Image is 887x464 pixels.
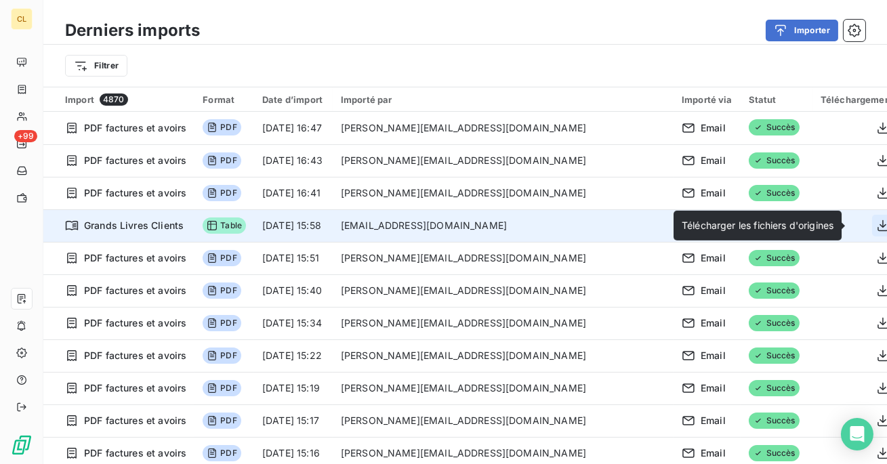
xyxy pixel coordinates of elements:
[84,121,186,135] span: PDF factures et avoirs
[749,380,800,396] span: Succès
[84,251,186,265] span: PDF factures et avoirs
[254,307,333,339] td: [DATE] 15:34
[254,404,333,437] td: [DATE] 15:17
[84,349,186,362] span: PDF factures et avoirs
[749,445,800,461] span: Succès
[682,219,833,231] span: Télécharger les fichiers d'origines
[333,274,674,307] td: [PERSON_NAME][EMAIL_ADDRESS][DOMAIN_NAME]
[254,242,333,274] td: [DATE] 15:51
[254,339,333,372] td: [DATE] 15:22
[333,372,674,404] td: [PERSON_NAME][EMAIL_ADDRESS][DOMAIN_NAME]
[701,316,726,330] span: Email
[84,284,186,297] span: PDF factures et avoirs
[203,119,241,135] span: PDF
[841,418,873,450] div: Open Intercom Messenger
[701,381,726,395] span: Email
[701,446,726,460] span: Email
[203,315,241,331] span: PDF
[701,186,726,200] span: Email
[254,144,333,177] td: [DATE] 16:43
[333,144,674,177] td: [PERSON_NAME][EMAIL_ADDRESS][DOMAIN_NAME]
[254,209,333,242] td: [DATE] 15:58
[749,250,800,266] span: Succès
[682,94,733,105] div: Importé via
[203,347,241,364] span: PDF
[84,446,186,460] span: PDF factures et avoirs
[11,8,33,30] div: CL
[341,94,665,105] div: Importé par
[203,413,241,429] span: PDF
[254,177,333,209] td: [DATE] 16:41
[701,284,726,297] span: Email
[203,152,241,169] span: PDF
[749,152,800,169] span: Succès
[84,414,186,427] span: PDF factures et avoirs
[766,20,838,41] button: Importer
[65,93,186,106] div: Import
[14,130,37,142] span: +99
[749,119,800,135] span: Succès
[749,282,800,299] span: Succès
[84,219,184,232] span: Grands Livres Clients
[84,186,186,200] span: PDF factures et avoirs
[333,112,674,144] td: [PERSON_NAME][EMAIL_ADDRESS][DOMAIN_NAME]
[333,307,674,339] td: [PERSON_NAME][EMAIL_ADDRESS][DOMAIN_NAME]
[333,209,674,242] td: [EMAIL_ADDRESS][DOMAIN_NAME]
[333,339,674,372] td: [PERSON_NAME][EMAIL_ADDRESS][DOMAIN_NAME]
[203,445,241,461] span: PDF
[701,251,726,265] span: Email
[749,315,800,331] span: Succès
[84,154,186,167] span: PDF factures et avoirs
[203,94,246,105] div: Format
[333,242,674,274] td: [PERSON_NAME][EMAIL_ADDRESS][DOMAIN_NAME]
[749,94,804,105] div: Statut
[749,413,800,429] span: Succès
[203,282,241,299] span: PDF
[65,18,200,43] h3: Derniers imports
[84,316,186,330] span: PDF factures et avoirs
[203,380,241,396] span: PDF
[203,217,246,234] span: Table
[203,250,241,266] span: PDF
[749,347,800,364] span: Succès
[701,414,726,427] span: Email
[254,112,333,144] td: [DATE] 16:47
[262,94,325,105] div: Date d’import
[84,381,186,395] span: PDF factures et avoirs
[333,404,674,437] td: [PERSON_NAME][EMAIL_ADDRESS][DOMAIN_NAME]
[65,55,127,77] button: Filtrer
[100,93,128,106] span: 4870
[254,372,333,404] td: [DATE] 15:19
[203,185,241,201] span: PDF
[701,121,726,135] span: Email
[749,185,800,201] span: Succès
[701,349,726,362] span: Email
[333,177,674,209] td: [PERSON_NAME][EMAIL_ADDRESS][DOMAIN_NAME]
[254,274,333,307] td: [DATE] 15:40
[11,434,33,456] img: Logo LeanPay
[701,154,726,167] span: Email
